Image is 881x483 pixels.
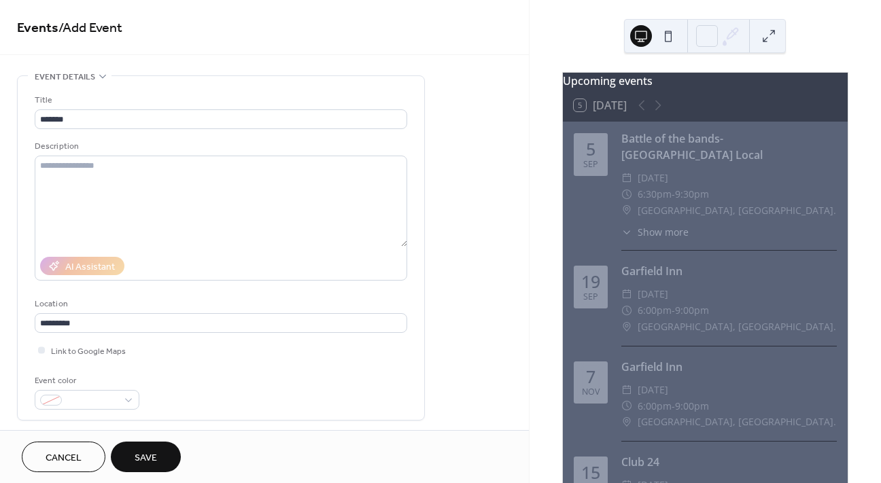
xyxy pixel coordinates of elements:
[621,202,632,219] div: ​
[35,374,137,388] div: Event color
[621,398,632,414] div: ​
[621,130,837,163] div: Battle of the bands- [GEOGRAPHIC_DATA] Local
[135,451,157,465] span: Save
[675,186,709,202] span: 9:30pm
[638,170,668,186] span: [DATE]
[22,442,105,472] button: Cancel
[621,225,689,239] button: ​Show more
[621,382,632,398] div: ​
[581,464,600,481] div: 15
[581,273,600,290] div: 19
[621,319,632,335] div: ​
[58,15,122,41] span: / Add Event
[638,398,672,414] span: 6:00pm
[672,186,675,202] span: -
[621,302,632,319] div: ​
[621,414,632,430] div: ​
[638,202,836,219] span: [GEOGRAPHIC_DATA], [GEOGRAPHIC_DATA].
[35,70,95,84] span: Event details
[672,302,675,319] span: -
[638,186,672,202] span: 6:30pm
[35,139,404,154] div: Description
[638,414,836,430] span: [GEOGRAPHIC_DATA], [GEOGRAPHIC_DATA].
[621,225,632,239] div: ​
[675,398,709,414] span: 9:00pm
[17,15,58,41] a: Events
[621,263,837,279] div: Garfield Inn
[563,73,848,89] div: Upcoming events
[111,442,181,472] button: Save
[35,93,404,107] div: Title
[583,293,598,302] div: Sep
[621,286,632,302] div: ​
[51,344,126,359] span: Link to Google Maps
[586,368,595,385] div: 7
[621,186,632,202] div: ​
[583,160,598,169] div: Sep
[638,302,672,319] span: 6:00pm
[621,170,632,186] div: ​
[638,319,836,335] span: [GEOGRAPHIC_DATA], [GEOGRAPHIC_DATA].
[582,388,600,397] div: Nov
[675,302,709,319] span: 9:00pm
[638,225,689,239] span: Show more
[672,398,675,414] span: -
[621,454,837,470] div: Club 24
[586,141,595,158] div: 5
[35,297,404,311] div: Location
[638,382,668,398] span: [DATE]
[621,359,837,375] div: Garfield Inn
[46,451,82,465] span: Cancel
[638,286,668,302] span: [DATE]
